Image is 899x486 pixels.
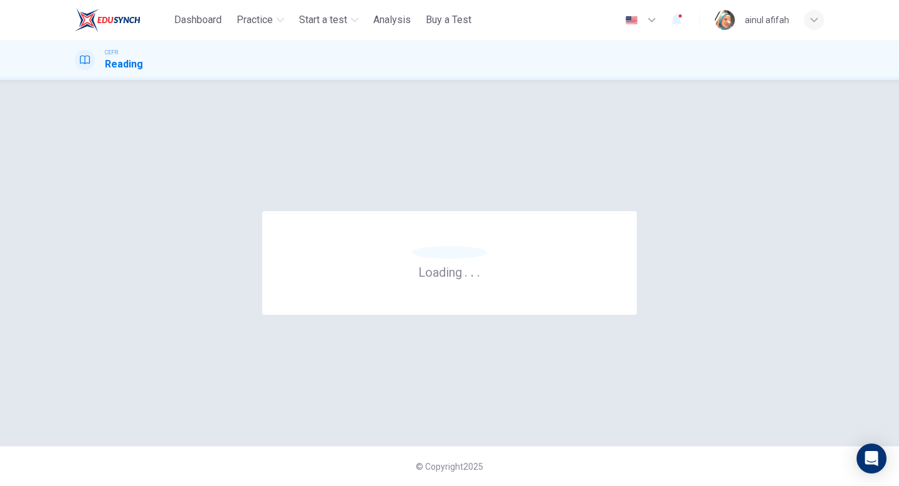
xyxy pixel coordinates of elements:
button: Start a test [294,9,363,31]
img: Profile picture [715,10,735,30]
img: ELTC logo [75,7,140,32]
h6: . [470,260,474,281]
h1: Reading [105,57,143,72]
button: Dashboard [169,9,227,31]
span: Buy a Test [426,12,471,27]
span: Dashboard [174,12,222,27]
div: Open Intercom Messenger [857,444,887,474]
h6: . [464,260,468,281]
a: ELTC logo [75,7,169,32]
span: © Copyright 2025 [416,462,483,472]
span: Practice [237,12,273,27]
button: Analysis [368,9,416,31]
span: Analysis [373,12,411,27]
h6: . [476,260,481,281]
span: CEFR [105,48,118,57]
span: Start a test [299,12,347,27]
img: en [624,16,639,25]
div: ainul afifah [745,12,789,27]
button: Practice [232,9,289,31]
button: Buy a Test [421,9,476,31]
h6: Loading [418,264,481,280]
